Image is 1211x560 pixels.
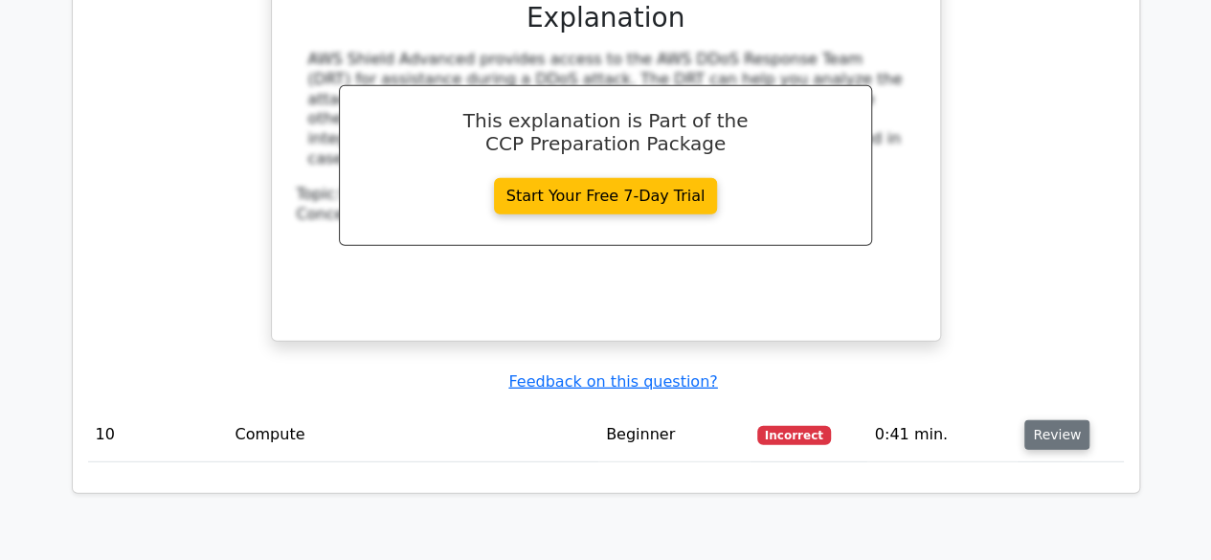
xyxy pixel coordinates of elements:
a: Start Your Free 7-Day Trial [494,178,718,214]
a: Feedback on this question? [508,372,717,391]
td: Compute [227,408,597,462]
td: 10 [88,408,228,462]
div: Concept: [297,205,915,225]
button: Review [1024,420,1089,450]
td: 0:41 min. [867,408,1018,462]
div: Topic: [297,185,915,205]
td: Beginner [598,408,750,462]
h3: Explanation [308,2,904,34]
span: Incorrect [757,426,831,445]
div: AWS Shield Advanced provides access to the AWS DDoS Response Team (DRT) for assistance during a D... [308,50,904,169]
